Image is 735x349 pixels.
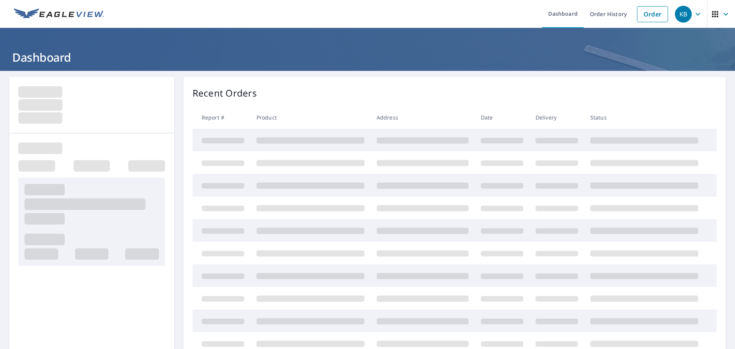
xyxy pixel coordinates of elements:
[193,86,257,100] p: Recent Orders
[675,6,692,23] div: KB
[9,49,726,65] h1: Dashboard
[250,106,371,129] th: Product
[371,106,475,129] th: Address
[584,106,704,129] th: Status
[529,106,584,129] th: Delivery
[475,106,529,129] th: Date
[14,8,104,20] img: EV Logo
[637,6,668,22] a: Order
[193,106,250,129] th: Report #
